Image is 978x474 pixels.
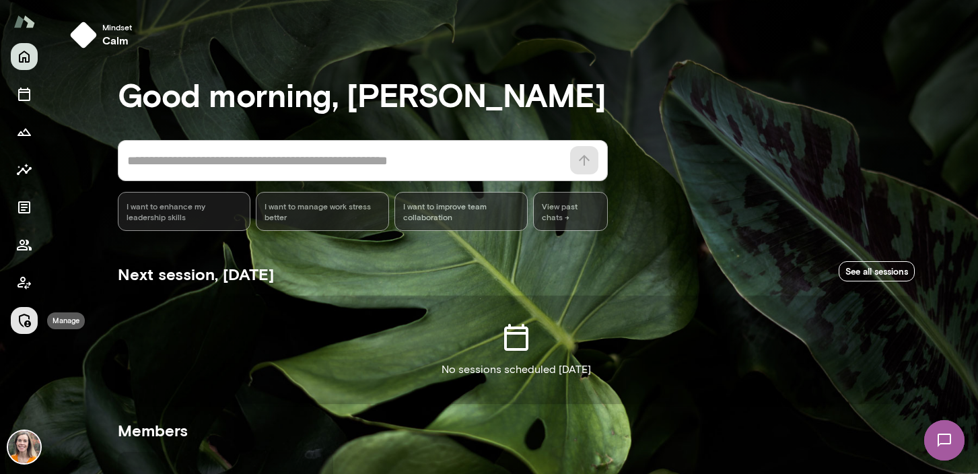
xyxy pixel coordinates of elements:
h5: Members [118,419,915,441]
span: View past chats -> [533,192,608,231]
a: See all sessions [839,261,915,282]
span: I want to improve team collaboration [403,201,519,222]
div: Manage [47,312,85,329]
button: Documents [11,194,38,221]
button: Client app [11,269,38,296]
button: Manage [11,307,38,334]
img: mindset [70,22,97,48]
button: Sessions [11,81,38,108]
button: Growth Plan [11,118,38,145]
button: Members [11,232,38,259]
button: Mindsetcalm [65,16,143,54]
div: I want to enhance my leadership skills [118,192,251,231]
img: Carrie Kelly [8,431,40,463]
span: I want to manage work stress better [265,201,380,222]
div: I want to manage work stress better [256,192,389,231]
h3: Good morning, [PERSON_NAME] [118,75,915,113]
span: Mindset [102,22,132,32]
button: Insights [11,156,38,183]
img: Mento [13,9,35,34]
span: I want to enhance my leadership skills [127,201,242,222]
h5: Next session, [DATE] [118,263,274,285]
div: I want to improve team collaboration [394,192,528,231]
p: No sessions scheduled [DATE] [442,362,591,378]
h6: calm [102,32,132,48]
button: Home [11,43,38,70]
